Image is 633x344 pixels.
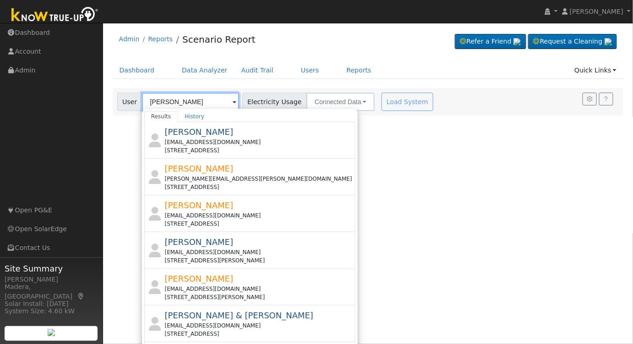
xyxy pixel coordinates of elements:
[165,211,354,220] div: [EMAIL_ADDRESS][DOMAIN_NAME]
[165,293,354,301] div: [STREET_ADDRESS][PERSON_NAME]
[165,138,354,146] div: [EMAIL_ADDRESS][DOMAIN_NAME]
[48,329,55,336] img: retrieve
[605,38,612,45] img: retrieve
[165,146,354,155] div: [STREET_ADDRESS]
[7,5,103,26] img: Know True-Up
[165,256,354,265] div: [STREET_ADDRESS][PERSON_NAME]
[182,34,256,45] a: Scenario Report
[165,237,234,247] span: [PERSON_NAME]
[113,62,162,79] a: Dashboard
[235,62,280,79] a: Audit Trail
[77,293,85,300] a: Map
[528,34,617,50] a: Request a Cleaning
[583,93,597,105] button: Settings
[142,93,239,111] input: Select a User
[5,282,98,301] div: Madera, [GEOGRAPHIC_DATA]
[294,62,326,79] a: Users
[568,62,623,79] a: Quick Links
[119,35,140,43] a: Admin
[165,311,314,320] span: [PERSON_NAME] & [PERSON_NAME]
[175,62,235,79] a: Data Analyzer
[165,248,354,256] div: [EMAIL_ADDRESS][DOMAIN_NAME]
[306,93,375,111] button: Connected Data
[165,164,234,173] span: [PERSON_NAME]
[513,38,521,45] img: retrieve
[165,330,354,338] div: [STREET_ADDRESS]
[165,175,354,183] div: [PERSON_NAME][EMAIL_ADDRESS][PERSON_NAME][DOMAIN_NAME]
[5,262,98,275] span: Site Summary
[165,200,234,210] span: [PERSON_NAME]
[165,183,354,191] div: [STREET_ADDRESS]
[117,93,142,111] span: User
[165,285,354,293] div: [EMAIL_ADDRESS][DOMAIN_NAME]
[455,34,526,50] a: Refer a Friend
[570,8,623,15] span: [PERSON_NAME]
[165,220,354,228] div: [STREET_ADDRESS]
[5,306,98,316] div: System Size: 4.60 kW
[178,111,211,122] a: History
[148,35,173,43] a: Reports
[599,93,613,105] a: Help Link
[5,299,98,309] div: Solar Install: [DATE]
[340,62,378,79] a: Reports
[242,93,307,111] span: Electricity Usage
[5,275,98,284] div: [PERSON_NAME]
[144,111,178,122] a: Results
[165,274,234,283] span: [PERSON_NAME]
[165,322,354,330] div: [EMAIL_ADDRESS][DOMAIN_NAME]
[165,127,234,137] span: [PERSON_NAME]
